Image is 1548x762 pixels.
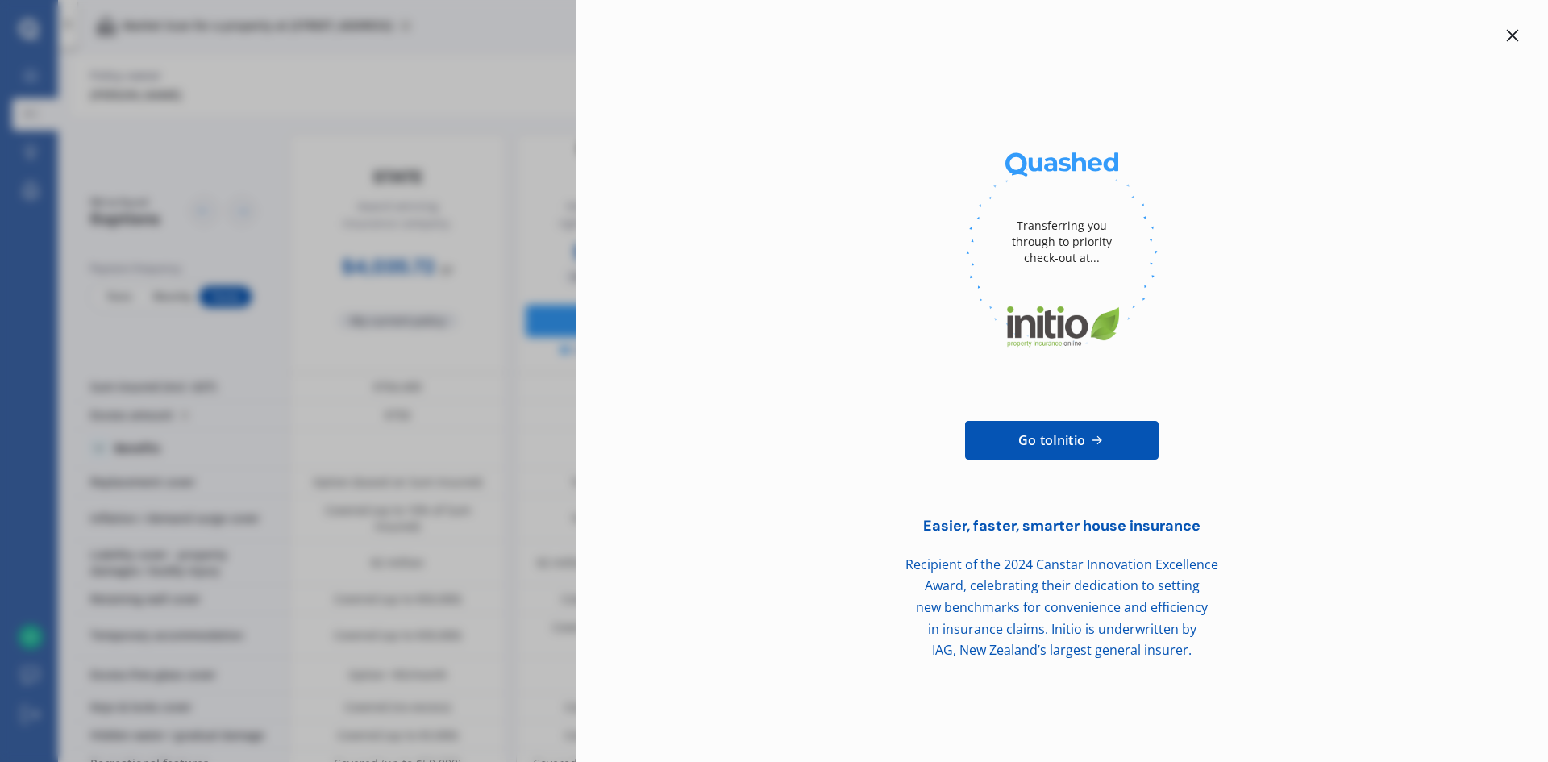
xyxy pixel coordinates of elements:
[1018,431,1085,450] span: Go to Initio
[965,421,1159,460] a: Go toInitio
[884,518,1239,535] div: Easier, faster, smarter house insurance
[966,290,1158,363] img: Initio.webp
[997,194,1126,290] div: Transferring you through to priority check-out at...
[884,554,1239,661] div: Recipient of the 2024 Canstar Innovation Excellence Award, celebrating their dedication to settin...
